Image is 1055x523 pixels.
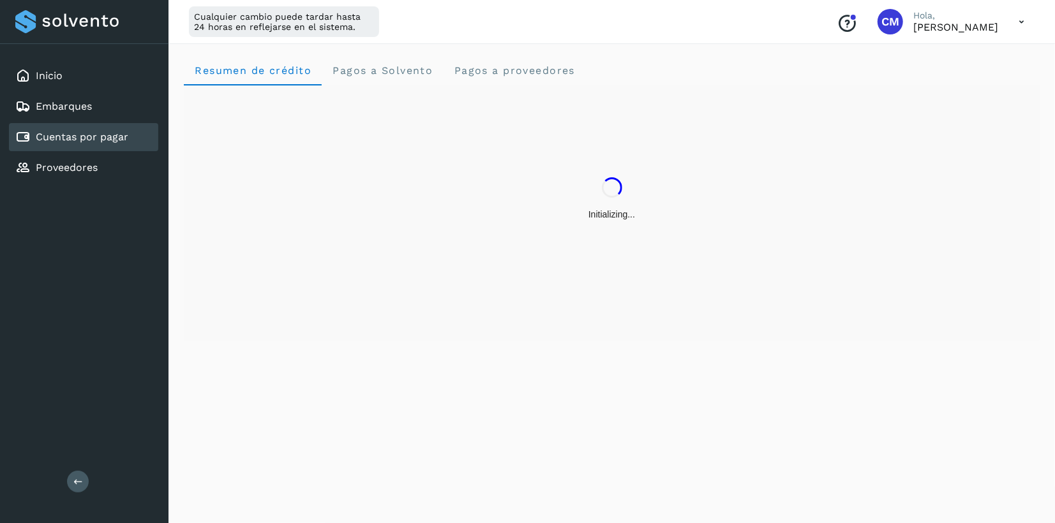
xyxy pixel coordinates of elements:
div: Cualquier cambio puede tardar hasta 24 horas en reflejarse en el sistema. [189,6,379,37]
a: Cuentas por pagar [36,131,128,143]
div: Cuentas por pagar [9,123,158,151]
p: Cynthia Mendoza [913,21,998,33]
div: Inicio [9,62,158,90]
div: Proveedores [9,154,158,182]
span: Pagos a proveedores [453,64,575,77]
div: Embarques [9,92,158,121]
a: Embarques [36,100,92,112]
p: Hola, [913,10,998,21]
a: Inicio [36,70,63,82]
span: Pagos a Solvento [332,64,433,77]
span: Resumen de crédito [194,64,311,77]
a: Proveedores [36,161,98,173]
